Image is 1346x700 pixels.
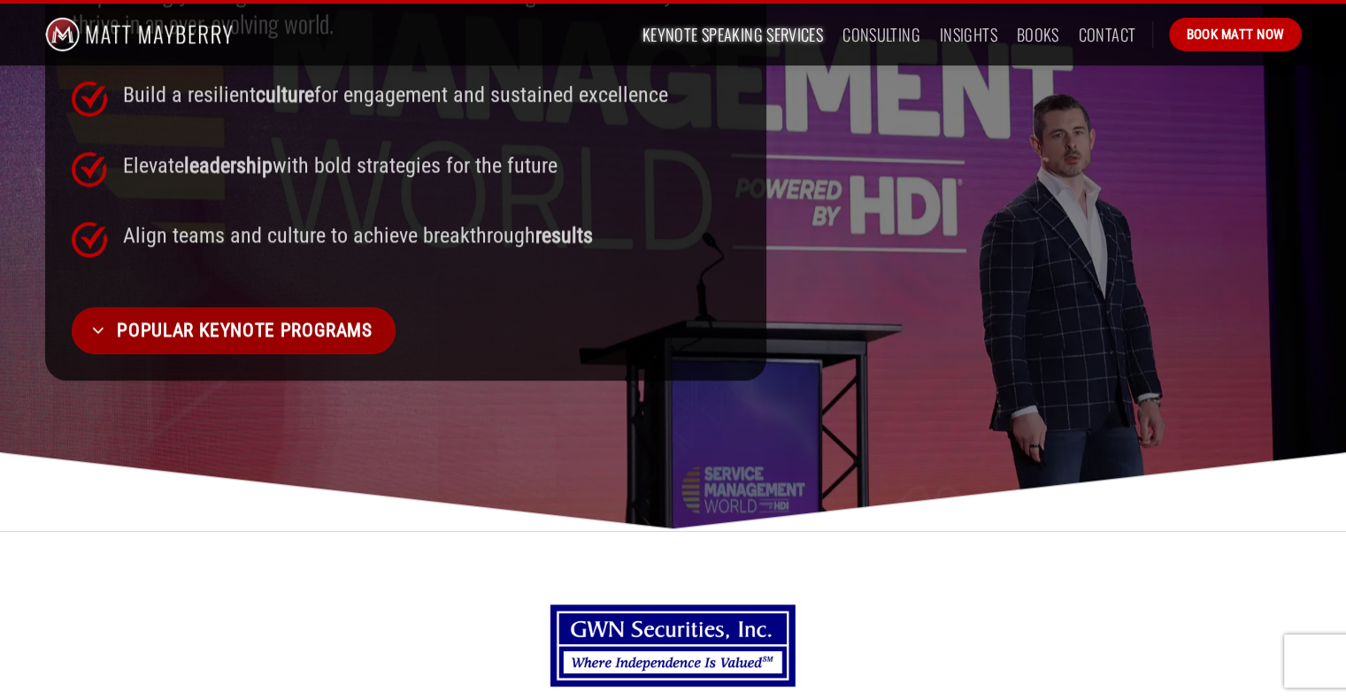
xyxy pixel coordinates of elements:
a: Consulting [842,19,920,50]
span: Book Matt Now [1186,24,1284,45]
strong: leadership [184,153,273,178]
strong: culture [256,82,314,107]
a: Contact [1079,19,1136,50]
img: GWN LOGO [542,602,803,690]
img: Matt Mayberry [45,4,234,65]
span: Popular Keynote Programs [117,315,372,345]
p: Build a resilient for engagement and sustained excellence [123,78,740,112]
p: Align teams and culture to achieve breakthrough [123,219,740,252]
a: Popular Keynote Programs [72,307,396,354]
a: Keynote Speaking Services [642,19,823,50]
strong: results [535,223,593,248]
a: Books [1017,19,1059,50]
p: Elevate with bold strategies for the future [123,149,740,182]
a: Book Matt Now [1169,18,1301,51]
a: Insights [940,19,997,50]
